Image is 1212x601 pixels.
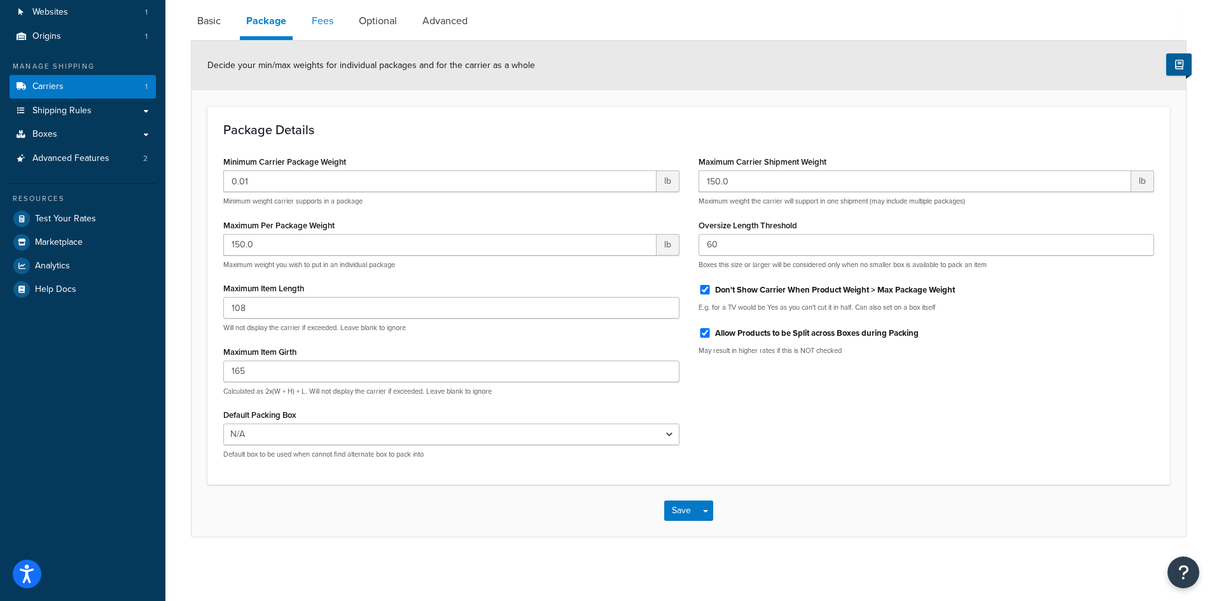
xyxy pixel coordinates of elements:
[10,99,156,123] a: Shipping Rules
[145,7,148,18] span: 1
[207,59,535,72] span: Decide your min/max weights for individual packages and for the carrier as a whole
[305,6,340,36] a: Fees
[1166,53,1192,76] button: Show Help Docs
[10,123,156,146] a: Boxes
[657,170,679,192] span: lb
[223,387,679,396] p: Calculated as 2x(W + H) + L. Will not display the carrier if exceeded. Leave blank to ignore
[145,31,148,42] span: 1
[223,157,346,167] label: Minimum Carrier Package Weight
[32,81,64,92] span: Carriers
[10,25,156,48] a: Origins1
[699,346,1155,356] p: May result in higher rates if this is NOT checked
[35,284,76,295] span: Help Docs
[223,323,679,333] p: Will not display the carrier if exceeded. Leave blank to ignore
[10,254,156,277] a: Analytics
[145,81,148,92] span: 1
[657,234,679,256] span: lb
[10,207,156,230] a: Test Your Rates
[10,1,156,24] a: Websites1
[699,260,1155,270] p: Boxes this size or larger will be considered only when no smaller box is available to pack an item
[32,129,57,140] span: Boxes
[143,153,148,164] span: 2
[10,147,156,170] a: Advanced Features2
[10,147,156,170] li: Advanced Features
[240,6,293,40] a: Package
[699,157,826,167] label: Maximum Carrier Shipment Weight
[10,61,156,72] div: Manage Shipping
[715,328,919,339] label: Allow Products to be Split across Boxes during Packing
[35,237,83,248] span: Marketplace
[10,75,156,99] a: Carriers1
[10,1,156,24] li: Websites
[191,6,227,36] a: Basic
[223,197,679,206] p: Minimum weight carrier supports in a package
[10,231,156,254] a: Marketplace
[699,221,797,230] label: Oversize Length Threshold
[223,260,679,270] p: Maximum weight you wish to put in an individual package
[32,7,68,18] span: Websites
[664,501,699,521] button: Save
[223,450,679,459] p: Default box to be used when cannot find alternate box to pack into
[1131,170,1154,192] span: lb
[416,6,474,36] a: Advanced
[1167,556,1199,588] button: Open Resource Center
[35,261,70,272] span: Analytics
[10,278,156,301] a: Help Docs
[699,197,1155,206] p: Maximum weight the carrier will support in one shipment (may include multiple packages)
[223,221,335,230] label: Maximum Per Package Weight
[352,6,403,36] a: Optional
[10,25,156,48] li: Origins
[32,106,92,116] span: Shipping Rules
[223,284,304,293] label: Maximum Item Length
[223,123,1154,137] h3: Package Details
[10,193,156,204] div: Resources
[10,75,156,99] li: Carriers
[32,153,109,164] span: Advanced Features
[223,347,296,357] label: Maximum Item Girth
[223,410,296,420] label: Default Packing Box
[699,303,1155,312] p: E.g. for a TV would be Yes as you can't cut it in half. Can also set on a box itself
[35,214,96,225] span: Test Your Rates
[32,31,61,42] span: Origins
[715,284,955,296] label: Don't Show Carrier When Product Weight > Max Package Weight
